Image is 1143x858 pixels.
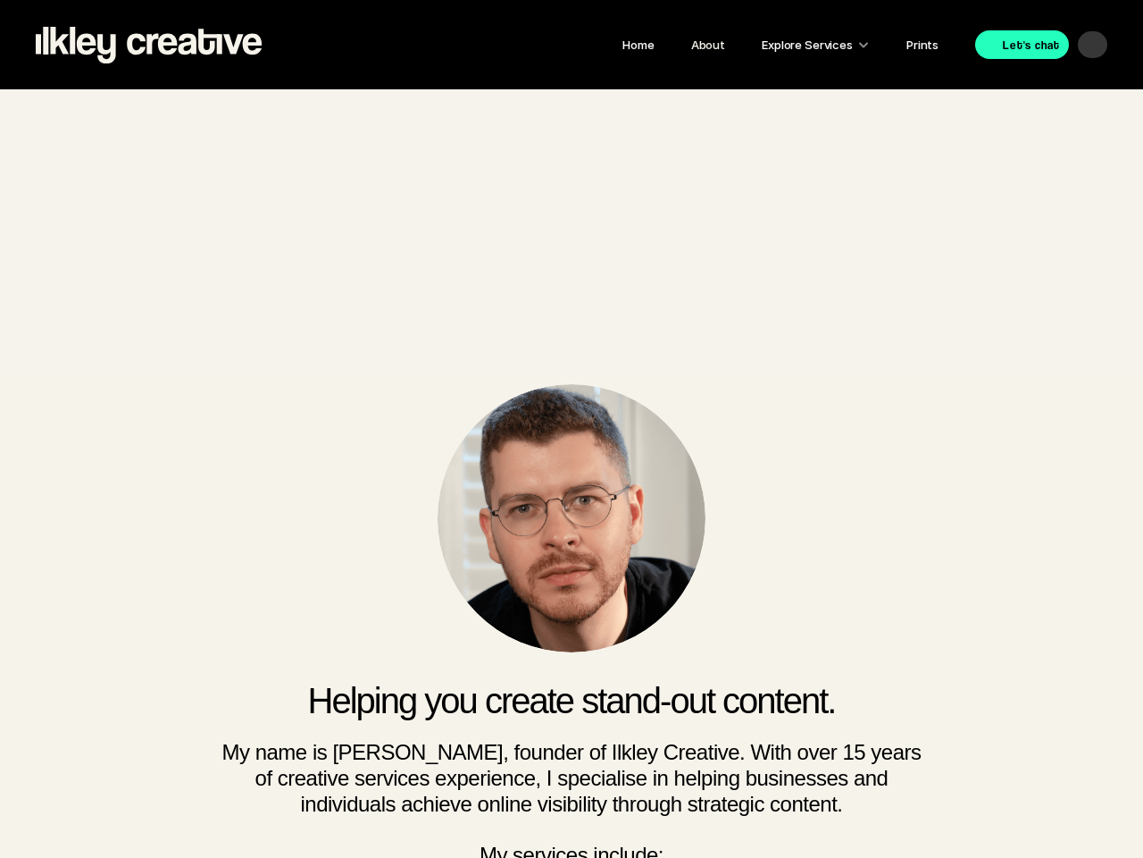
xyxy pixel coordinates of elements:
[214,740,929,817] h2: My name is [PERSON_NAME], founder of Ilkley Creative. With over 15 years of creative services exp...
[691,38,725,52] a: About
[975,30,1069,59] a: Let's chat
[214,679,929,722] h2: Helping you create stand-out content.
[762,33,853,56] p: Explore Services
[1003,33,1060,56] p: Let's chat
[417,179,727,304] h1: About Ilkley Creative
[906,38,939,52] a: Prints
[622,38,654,52] a: Home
